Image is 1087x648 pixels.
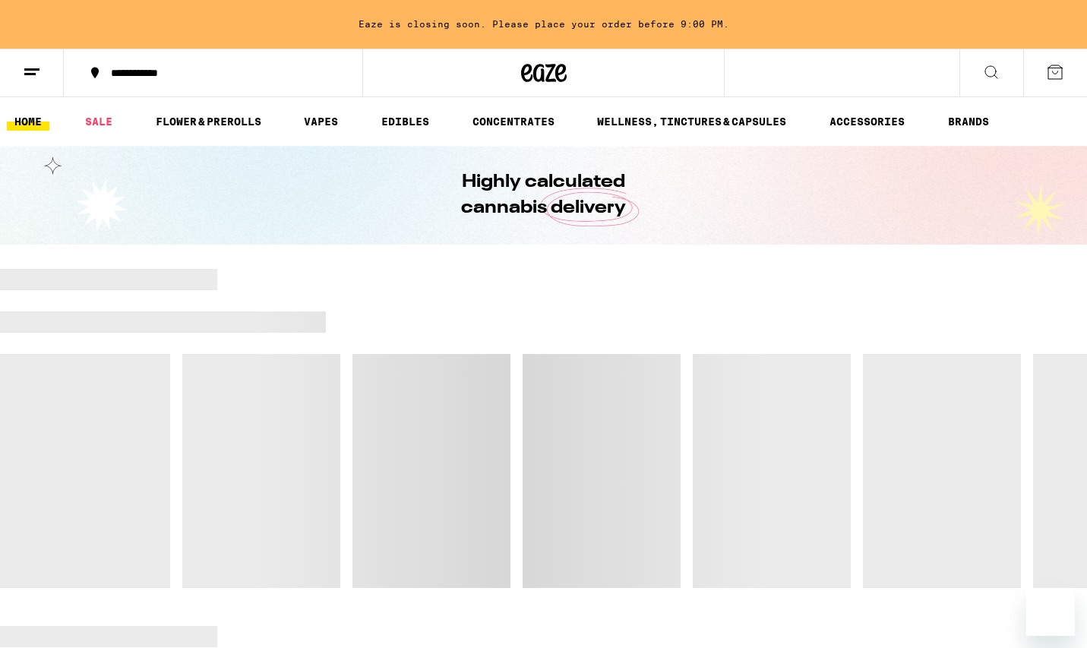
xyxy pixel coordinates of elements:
[419,169,669,221] h1: Highly calculated cannabis delivery
[148,112,269,131] a: FLOWER & PREROLLS
[374,112,437,131] a: EDIBLES
[296,112,346,131] a: VAPES
[589,112,794,131] a: WELLNESS, TINCTURES & CAPSULES
[940,112,997,131] a: BRANDS
[7,112,49,131] a: HOME
[1026,587,1075,636] iframe: Button to launch messaging window
[822,112,912,131] a: ACCESSORIES
[77,112,120,131] a: SALE
[465,112,562,131] a: CONCENTRATES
